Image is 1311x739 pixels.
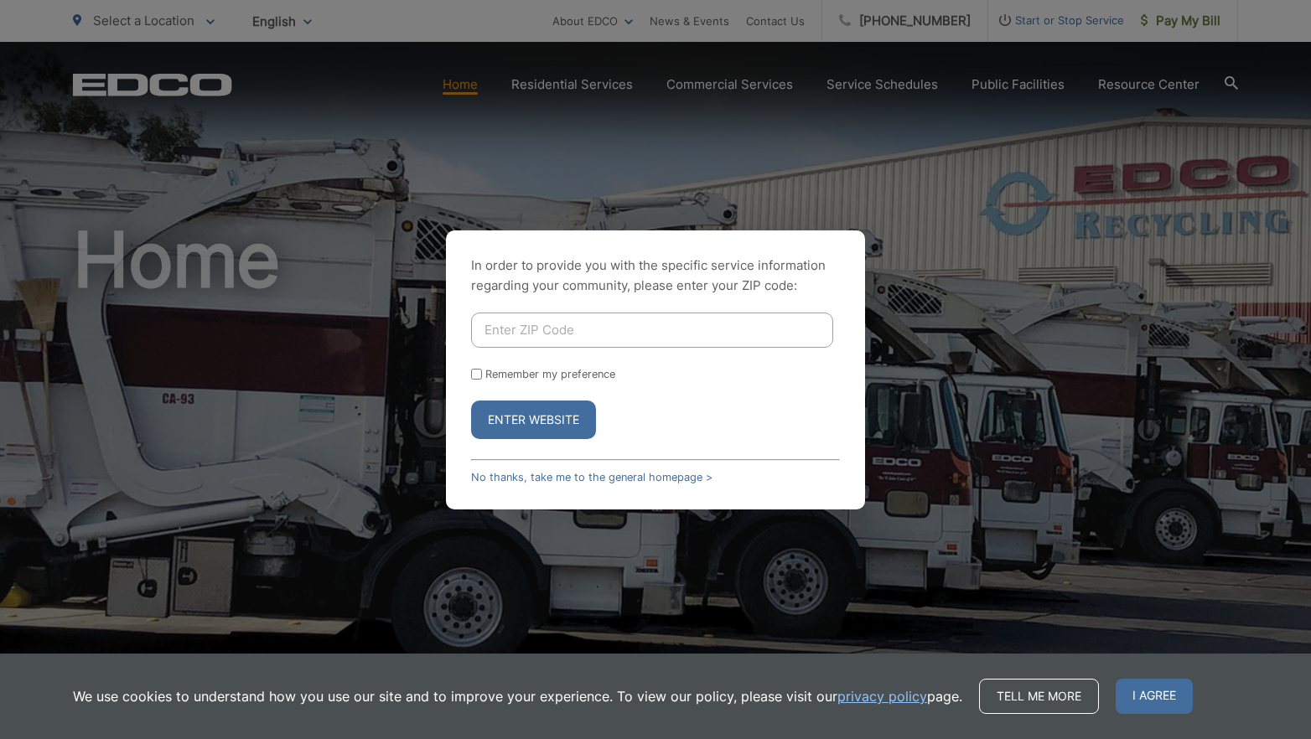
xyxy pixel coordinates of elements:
[471,401,596,439] button: Enter Website
[1116,679,1193,714] span: I agree
[471,471,712,483] a: No thanks, take me to the general homepage >
[837,686,927,706] a: privacy policy
[471,313,833,348] input: Enter ZIP Code
[471,256,840,296] p: In order to provide you with the specific service information regarding your community, please en...
[979,679,1099,714] a: Tell me more
[485,368,615,380] label: Remember my preference
[73,686,962,706] p: We use cookies to understand how you use our site and to improve your experience. To view our pol...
